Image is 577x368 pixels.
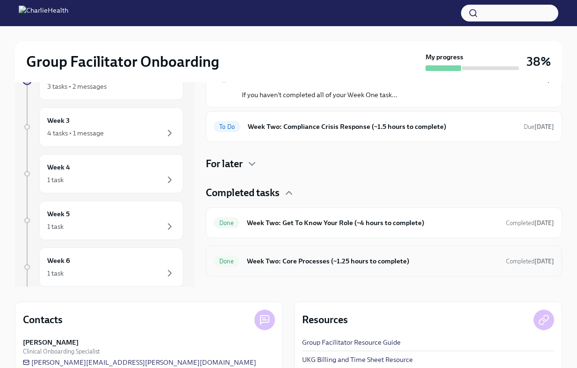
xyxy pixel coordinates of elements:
[302,313,348,327] h4: Resources
[47,162,70,172] h6: Week 4
[302,355,413,364] a: UKG Billing and Time Sheet Resource
[47,269,64,278] div: 1 task
[23,338,79,347] strong: [PERSON_NAME]
[23,347,100,356] span: Clinical Onboarding Specialist
[214,254,554,269] a: DoneWeek Two: Core Processes (~1.25 hours to complete)Completed[DATE]
[214,119,554,134] a: To DoWeek Two: Compliance Crisis Response (~1.5 hours to complete)Due[DATE]
[47,222,64,231] div: 1 task
[206,157,243,171] h4: For later
[19,6,68,21] img: CharlieHealth
[506,258,554,265] span: Completed
[534,258,554,265] strong: [DATE]
[47,82,107,91] div: 3 tasks • 2 messages
[214,258,239,265] span: Done
[26,52,219,71] h2: Group Facilitator Onboarding
[527,53,551,70] h3: 38%
[206,186,562,200] div: Completed tasks
[22,107,183,147] a: Week 34 tasks • 1 message
[524,122,554,131] span: September 1st, 2025 10:00
[506,219,554,226] span: Completed
[506,257,554,266] span: August 27th, 2025 17:08
[534,123,554,130] strong: [DATE]
[214,219,239,226] span: Done
[247,256,498,266] h6: Week Two: Core Processes (~1.25 hours to complete)
[22,154,183,193] a: Week 41 task
[214,215,554,230] a: DoneWeek Two: Get To Know Your Role (~4 hours to complete)Completed[DATE]
[47,128,104,138] div: 4 tasks • 1 message
[247,218,498,228] h6: Week Two: Get To Know Your Role (~4 hours to complete)
[524,123,554,130] span: Due
[302,338,401,347] a: Group Facilitator Resource Guide
[248,121,516,132] h6: Week Two: Compliance Crisis Response (~1.5 hours to complete)
[206,157,562,171] div: For later
[47,175,64,184] div: 1 task
[47,255,70,266] h6: Week 6
[47,209,70,219] h6: Week 5
[242,90,398,99] p: If you haven't completed all of your Week One task...
[47,115,70,126] h6: Week 3
[23,358,256,367] a: [PERSON_NAME][EMAIL_ADDRESS][PERSON_NAME][DOMAIN_NAME]
[426,52,463,62] strong: My progress
[214,123,240,130] span: To Do
[22,201,183,240] a: Week 51 task
[22,248,183,287] a: Week 61 task
[23,313,63,327] h4: Contacts
[206,186,280,200] h4: Completed tasks
[534,219,554,226] strong: [DATE]
[506,219,554,227] span: August 27th, 2025 16:21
